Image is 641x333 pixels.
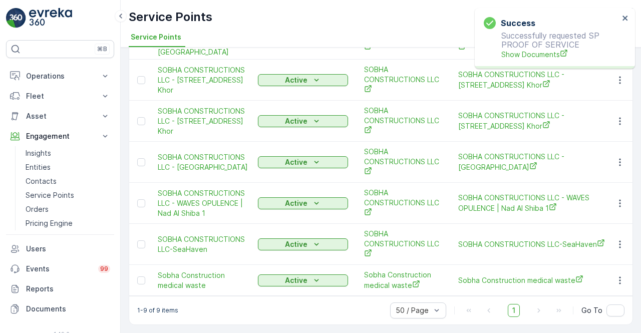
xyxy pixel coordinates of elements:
a: SOBHA CONSTRUCTIONS LLC - WAVES OPULENCE | Nad Al Shiba 1 [458,193,608,213]
img: logo [6,8,26,28]
p: Active [285,157,307,167]
p: Insights [26,148,51,158]
span: SOBHA CONSTRUCTIONS LLC - [GEOGRAPHIC_DATA] [458,152,608,172]
p: Reports [26,284,110,294]
p: Active [285,116,307,126]
span: SOBHA CONSTRUCTIONS LLC - [GEOGRAPHIC_DATA] [158,152,248,172]
button: Active [258,238,348,250]
p: Asset [26,111,94,121]
button: Engagement [6,126,114,146]
p: Orders [26,204,49,214]
a: SOBHA CONSTRUCTIONS LLC [364,229,442,259]
a: SOBHA CONSTRUCTIONS LLC - 310 RIVERSIDE CRESCENT | Rasl Al Khor [158,65,248,95]
p: Pricing Engine [26,218,73,228]
a: SOBHA CONSTRUCTIONS LLC-SeaHaven [158,234,248,254]
a: Documents [6,299,114,319]
a: SOBHA CONSTRUCTIONS LLC-SeaHaven [458,239,608,249]
a: Pricing Engine [22,216,114,230]
span: Go To [581,305,602,315]
a: Show Documents [501,49,619,60]
a: SOBHA CONSTRUCTIONS LLC [364,106,442,136]
a: Contacts [22,174,114,188]
a: Orders [22,202,114,216]
button: Active [258,156,348,168]
a: Insights [22,146,114,160]
button: close [622,14,629,24]
a: SOBHA CONSTRUCTIONS LLC [364,188,442,218]
p: 99 [100,265,108,273]
a: Entities [22,160,114,174]
span: SOBHA CONSTRUCTIONS LLC - [STREET_ADDRESS] Khor [158,106,248,136]
button: Active [258,74,348,86]
div: Toggle Row Selected [137,199,145,207]
a: SOBHA CONSTRUCTIONS LLC - Jumeirah Lakes Towers [158,152,248,172]
p: 1-9 of 9 items [137,306,178,314]
button: Asset [6,106,114,126]
a: Users [6,239,114,259]
p: Service Points [26,190,74,200]
p: Events [26,264,92,274]
a: Service Points [22,188,114,202]
button: Active [258,274,348,286]
a: SOBHA CONSTRUCTIONS LLC - 320 RIVERSIDE CRESCENT| Ras Al Khor [458,111,608,131]
a: SOBHA CONSTRUCTIONS LLC [364,65,442,95]
div: Toggle Row Selected [137,276,145,284]
a: SOBHA CONSTRUCTIONS LLC - WAVES OPULENCE | Nad Al Shiba 1 [158,188,248,218]
p: Operations [26,71,94,81]
span: SOBHA CONSTRUCTIONS LLC - [STREET_ADDRESS] Khor [158,65,248,95]
button: Active [258,115,348,127]
button: Fleet [6,86,114,106]
a: SOBHA CONSTRUCTIONS LLC [364,147,442,177]
h3: Success [501,17,535,29]
p: Successfully requested SP PROOF OF SERVICE [484,31,619,60]
span: 1 [508,304,520,317]
a: Events99 [6,259,114,279]
p: Engagement [26,131,94,141]
button: Active [258,197,348,209]
p: Documents [26,304,110,314]
a: SOBHA CONSTRUCTIONS LLC - 320 RIVERSIDE CRESCENT| Ras Al Khor [158,106,248,136]
a: Reports [6,279,114,299]
div: Toggle Row Selected [137,117,145,125]
p: Active [285,75,307,85]
img: logo_light-DOdMpM7g.png [29,8,72,28]
p: Active [285,239,307,249]
a: Sobha Construction medical waste [364,270,442,290]
p: Fleet [26,91,94,101]
span: SOBHA CONSTRUCTIONS LLC - [STREET_ADDRESS] Khor [458,70,608,90]
p: Users [26,244,110,254]
p: Active [285,275,307,285]
p: Service Points [129,9,212,25]
span: SOBHA CONSTRUCTIONS LLC - [STREET_ADDRESS] Khor [458,111,608,131]
p: Contacts [26,176,57,186]
div: Toggle Row Selected [137,76,145,84]
p: Entities [26,162,51,172]
div: Toggle Row Selected [137,158,145,166]
p: Active [285,198,307,208]
a: SOBHA CONSTRUCTIONS LLC - 310 RIVERSIDE CRESCENT | Rasl Al Khor [458,70,608,90]
a: Sobha Construction medical waste [458,275,608,285]
span: Service Points [131,32,181,42]
div: Toggle Row Selected [137,240,145,248]
button: Operations [6,66,114,86]
a: Sobha Construction medical waste [158,270,248,290]
p: ⌘B [97,45,107,53]
a: SOBHA CONSTRUCTIONS LLC - Jumeirah Lakes Towers [458,152,608,172]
